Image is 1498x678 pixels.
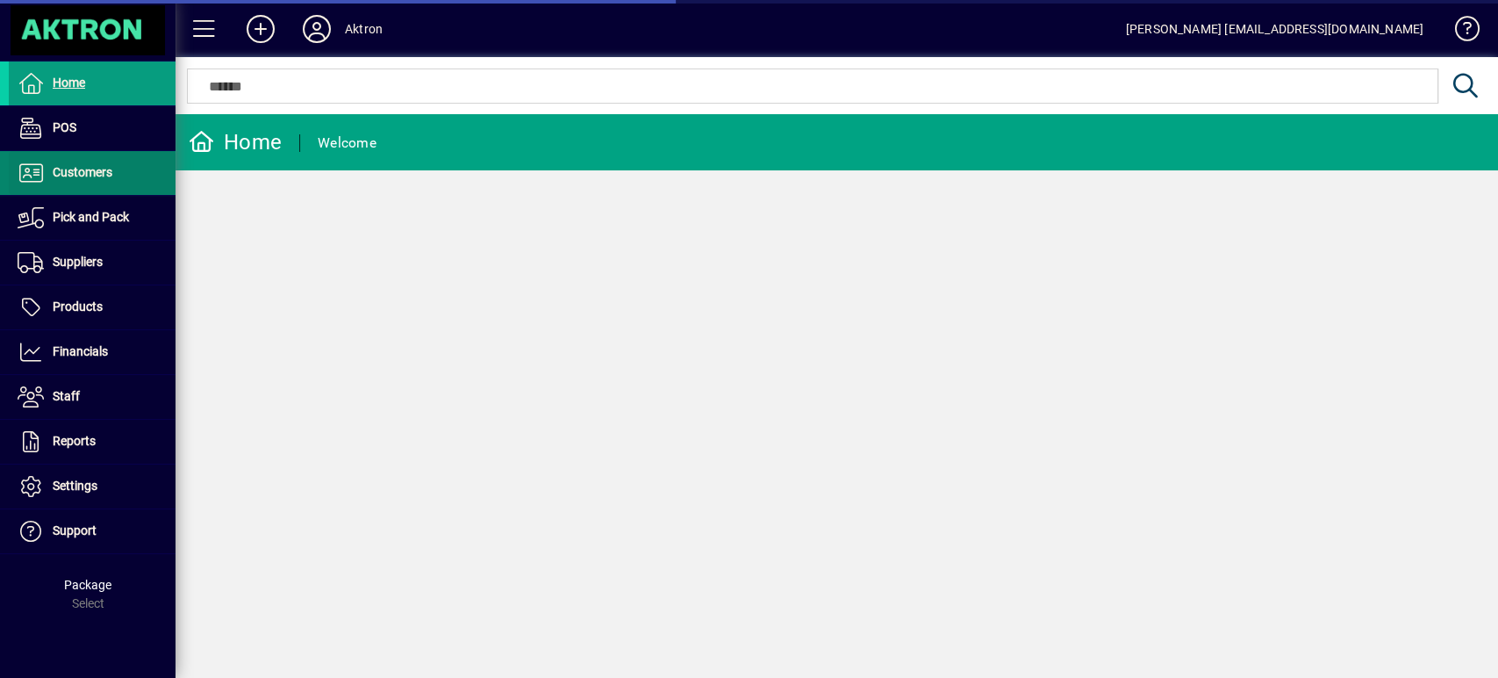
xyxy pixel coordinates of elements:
a: Customers [9,151,176,195]
span: Products [53,299,103,314]
span: Package [64,578,111,592]
a: Products [9,285,176,329]
span: Pick and Pack [53,210,129,224]
div: Aktron [345,15,383,43]
span: Staff [53,389,80,403]
span: Financials [53,344,108,358]
button: Add [233,13,289,45]
a: Pick and Pack [9,196,176,240]
span: Settings [53,479,97,493]
a: POS [9,106,176,150]
span: POS [53,120,76,134]
button: Profile [289,13,345,45]
a: Reports [9,420,176,464]
span: Suppliers [53,255,103,269]
a: Financials [9,330,176,374]
span: Reports [53,434,96,448]
span: Customers [53,165,112,179]
div: Home [189,128,282,156]
a: Staff [9,375,176,419]
span: Home [53,76,85,90]
div: [PERSON_NAME] [EMAIL_ADDRESS][DOMAIN_NAME] [1126,15,1423,43]
a: Support [9,509,176,553]
span: Support [53,523,97,537]
a: Knowledge Base [1441,4,1476,61]
a: Suppliers [9,241,176,285]
div: Welcome [318,129,376,157]
a: Settings [9,465,176,508]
